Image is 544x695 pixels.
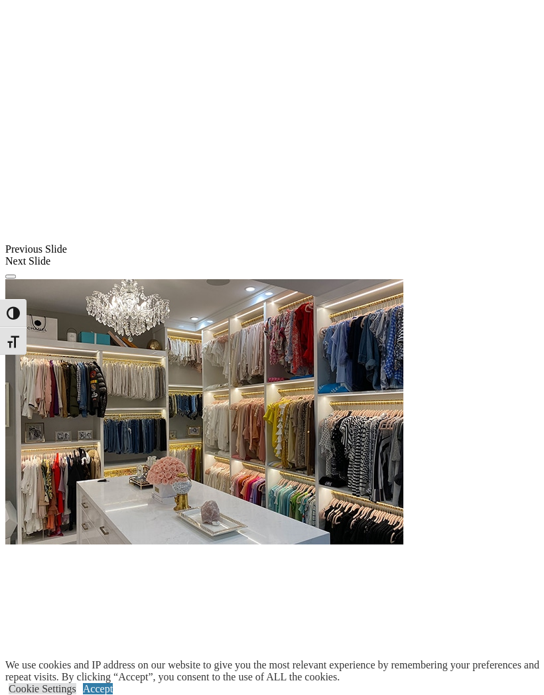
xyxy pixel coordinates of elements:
button: Click here to pause slide show [5,275,16,279]
a: Accept [83,683,113,694]
a: Cookie Settings [9,683,76,694]
img: Banner for mobile view [5,279,403,544]
div: Next Slide [5,255,539,267]
div: We use cookies and IP address on our website to give you the most relevant experience by remember... [5,659,544,683]
div: Previous Slide [5,243,539,255]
